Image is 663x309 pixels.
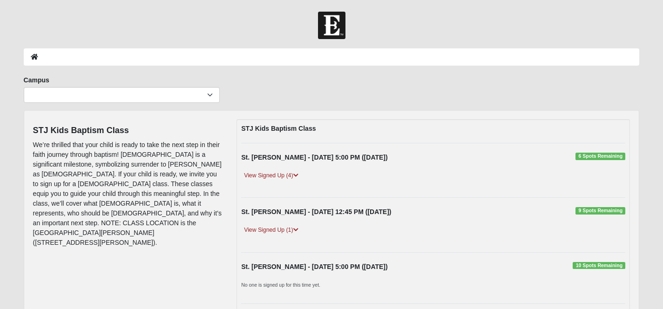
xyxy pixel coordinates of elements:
[241,225,301,235] a: View Signed Up (1)
[241,154,387,161] strong: St. [PERSON_NAME] - [DATE] 5:00 PM ([DATE])
[33,126,223,136] h4: STJ Kids Baptism Class
[24,75,49,85] label: Campus
[241,263,387,270] strong: St. [PERSON_NAME] - [DATE] 5:00 PM ([DATE])
[241,171,301,181] a: View Signed Up (4)
[575,153,625,160] span: 6 Spots Remaining
[318,12,345,39] img: Church of Eleven22 Logo
[241,208,391,215] strong: St. [PERSON_NAME] - [DATE] 12:45 PM ([DATE])
[241,125,316,132] strong: STJ Kids Baptism Class
[575,207,625,215] span: 9 Spots Remaining
[573,262,625,269] span: 10 Spots Remaining
[241,282,320,288] small: No one is signed up for this time yet.
[33,140,223,248] p: We’re thrilled that your child is ready to take the next step in their faith journey through bapt...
